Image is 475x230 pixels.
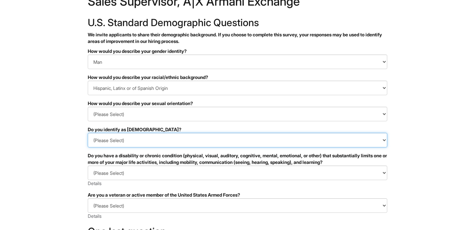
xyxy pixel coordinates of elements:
[88,74,387,81] div: How would you describe your racial/ethnic background?
[88,152,387,166] div: Do you have a disability or chronic condition (physical, visual, auditory, cognitive, mental, emo...
[88,198,387,213] select: Are you a veteran or active member of the United States Armed Forces?
[88,17,387,28] h2: U.S. Standard Demographic Questions
[88,166,387,180] select: Do you have a disability or chronic condition (physical, visual, auditory, cognitive, mental, emo...
[88,126,387,133] div: Do you identify as [DEMOGRAPHIC_DATA]?
[88,133,387,147] select: Do you identify as transgender?
[88,180,102,186] a: Details
[88,192,387,198] div: Are you a veteran or active member of the United States Armed Forces?
[88,31,387,45] p: We invite applicants to share their demographic background. If you choose to complete this survey...
[88,55,387,69] select: How would you describe your gender identity?
[88,107,387,121] select: How would you describe your sexual orientation?
[88,48,387,55] div: How would you describe your gender identity?
[88,100,387,107] div: How would you describe your sexual orientation?
[88,213,102,219] a: Details
[88,81,387,95] select: How would you describe your racial/ethnic background?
